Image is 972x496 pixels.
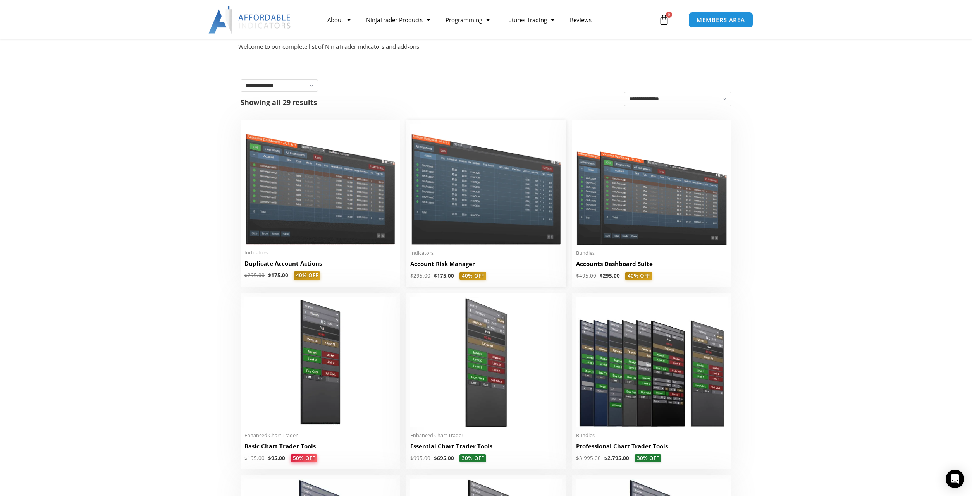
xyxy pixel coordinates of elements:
[410,442,562,450] h2: Essential Chart Trader Tools
[320,11,358,29] a: About
[244,297,396,427] img: BasicTools
[434,272,437,279] span: $
[241,99,317,106] p: Showing all 29 results
[576,272,596,279] bdi: 495.00
[946,470,964,488] div: Open Intercom Messenger
[410,432,562,439] span: Enhanced Chart Trader
[268,455,271,462] span: $
[244,124,396,245] img: Duplicate Account Actions
[600,272,603,279] span: $
[688,12,753,28] a: MEMBERS AREA
[438,11,497,29] a: Programming
[434,272,454,279] bdi: 175.00
[268,272,288,279] bdi: 175.00
[576,442,728,450] h2: Professional Chart Trader Tools
[562,11,599,29] a: Reviews
[410,250,562,256] span: Indicators
[268,272,271,279] span: $
[576,260,728,272] a: Accounts Dashboard Suite
[459,454,486,463] span: 30% OFF
[410,442,562,454] a: Essential Chart Trader Tools
[244,272,248,279] span: $
[410,260,562,268] h2: Account Risk Manager
[244,455,248,462] span: $
[576,455,579,462] span: $
[410,260,562,272] a: Account Risk Manager
[244,442,396,450] h2: Basic Chart Trader Tools
[576,432,728,439] span: Bundles
[410,272,430,279] bdi: 295.00
[410,297,562,427] img: Essential Chart Trader Tools
[576,297,728,427] img: ProfessionalToolsBundlePage
[497,11,562,29] a: Futures Trading
[604,455,607,462] span: $
[635,454,661,463] span: 30% OFF
[410,124,562,245] img: Account Risk Manager
[666,12,672,18] span: 0
[434,455,454,462] bdi: 695.00
[576,124,728,245] img: Accounts Dashboard Suite
[459,272,486,280] span: 40% OFF
[244,259,396,268] h2: Duplicate Account Actions
[600,272,620,279] bdi: 295.00
[434,455,437,462] span: $
[320,11,657,29] nav: Menu
[358,11,438,29] a: NinjaTrader Products
[244,455,265,462] bdi: 195.00
[244,259,396,271] a: Duplicate Account Actions
[244,272,265,279] bdi: 295.00
[291,454,317,463] span: 50% OFF
[208,6,292,34] img: LogoAI | Affordable Indicators – NinjaTrader
[625,272,652,280] span: 40% OFF
[268,455,285,462] bdi: 95.00
[576,455,601,462] bdi: 3,995.00
[576,250,728,256] span: Bundles
[244,442,396,454] a: Basic Chart Trader Tools
[604,455,629,462] bdi: 2,795.00
[624,92,731,106] select: Shop order
[410,455,413,462] span: $
[647,9,681,31] a: 0
[576,260,728,268] h2: Accounts Dashboard Suite
[576,272,579,279] span: $
[294,271,320,280] span: 40% OFF
[244,249,396,256] span: Indicators
[576,442,728,454] a: Professional Chart Trader Tools
[410,272,413,279] span: $
[697,17,745,23] span: MEMBERS AREA
[238,41,734,52] div: Welcome to our complete list of NinjaTrader indicators and add-ons.
[410,455,430,462] bdi: 995.00
[244,432,396,439] span: Enhanced Chart Trader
